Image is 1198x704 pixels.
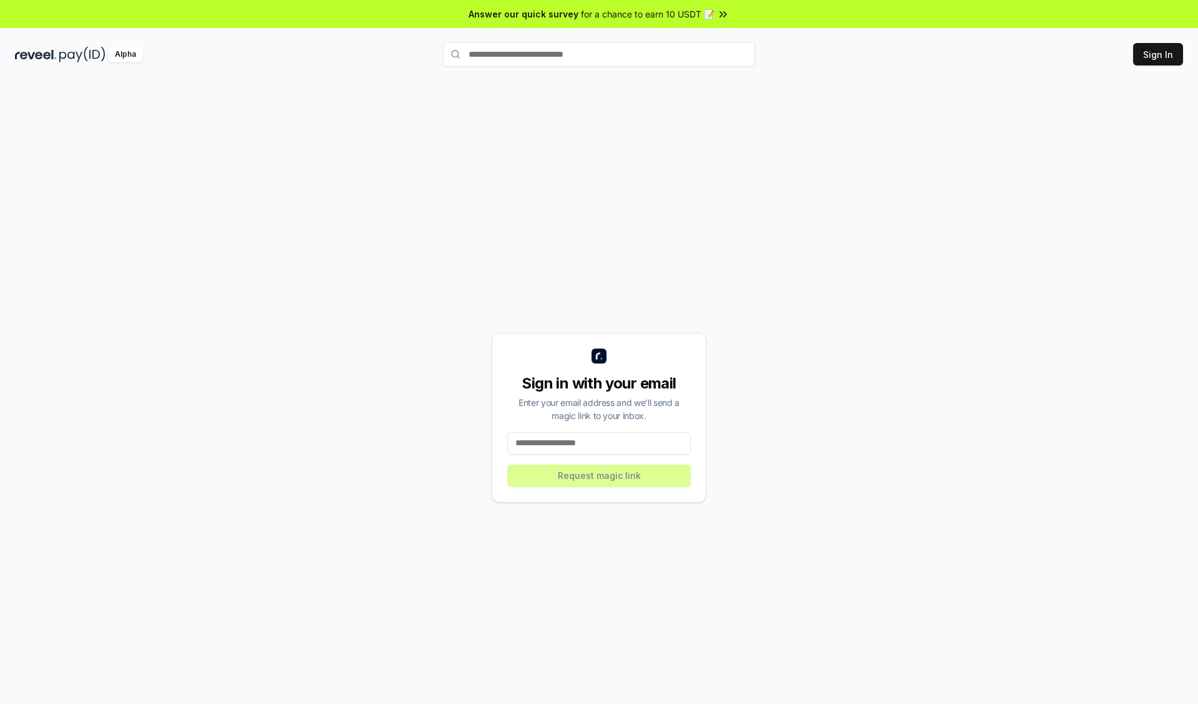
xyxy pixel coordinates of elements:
img: pay_id [59,47,105,62]
img: logo_small [592,349,606,364]
div: Sign in with your email [507,374,691,393]
span: Answer our quick survey [469,7,578,21]
span: for a chance to earn 10 USDT 📝 [581,7,714,21]
img: reveel_dark [15,47,57,62]
button: Sign In [1133,43,1183,65]
div: Alpha [108,47,143,62]
div: Enter your email address and we’ll send a magic link to your inbox. [507,396,691,422]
